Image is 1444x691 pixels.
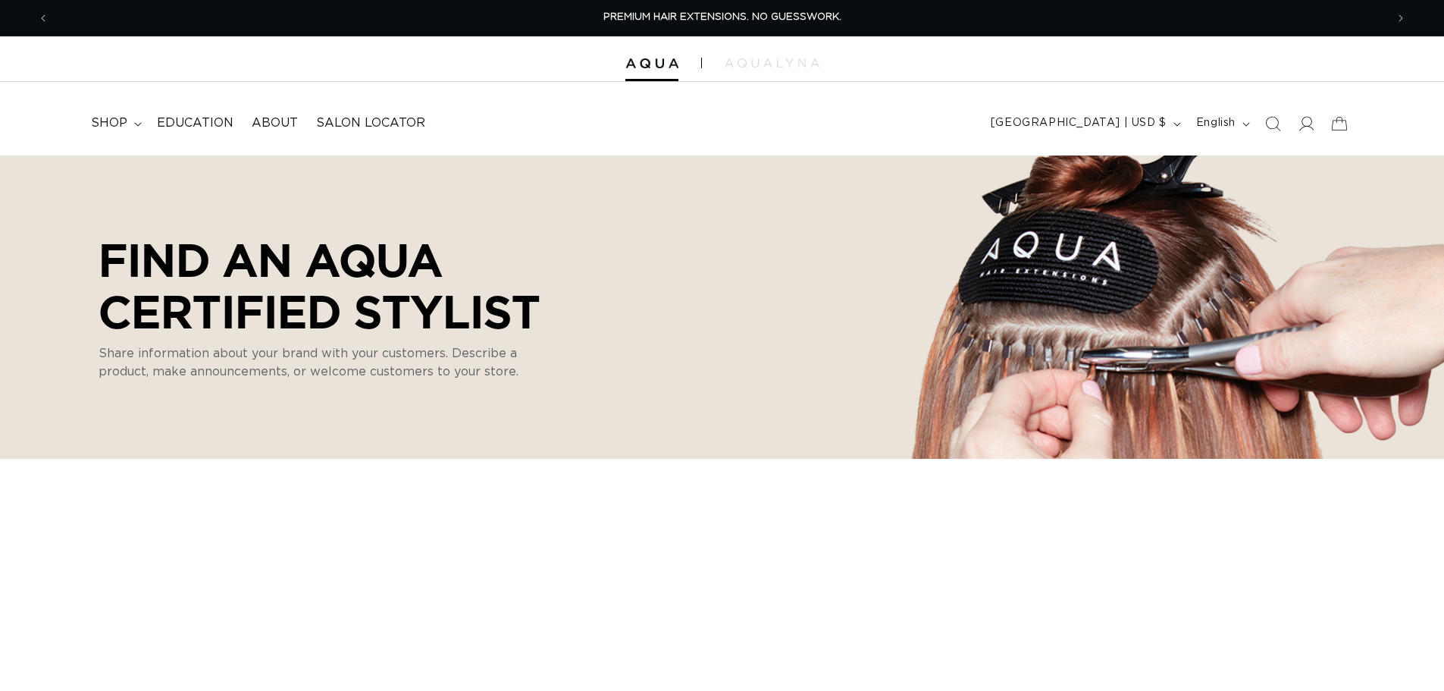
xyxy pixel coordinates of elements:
[603,12,841,22] span: PREMIUM HAIR EXTENSIONS. NO GUESSWORK.
[243,106,307,140] a: About
[252,115,298,131] span: About
[157,115,233,131] span: Education
[625,58,678,69] img: Aqua Hair Extensions
[1384,4,1417,33] button: Next announcement
[725,58,819,68] img: aqualyna.com
[316,115,425,131] span: Salon Locator
[99,344,538,381] p: Share information about your brand with your customers. Describe a product, make announcements, o...
[982,109,1187,138] button: [GEOGRAPHIC_DATA] | USD $
[1196,115,1236,131] span: English
[1187,109,1256,138] button: English
[91,115,127,131] span: shop
[307,106,434,140] a: Salon Locator
[82,106,148,140] summary: shop
[27,4,60,33] button: Previous announcement
[99,234,561,337] p: Find an AQUA Certified Stylist
[1256,107,1289,140] summary: Search
[991,115,1167,131] span: [GEOGRAPHIC_DATA] | USD $
[148,106,243,140] a: Education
